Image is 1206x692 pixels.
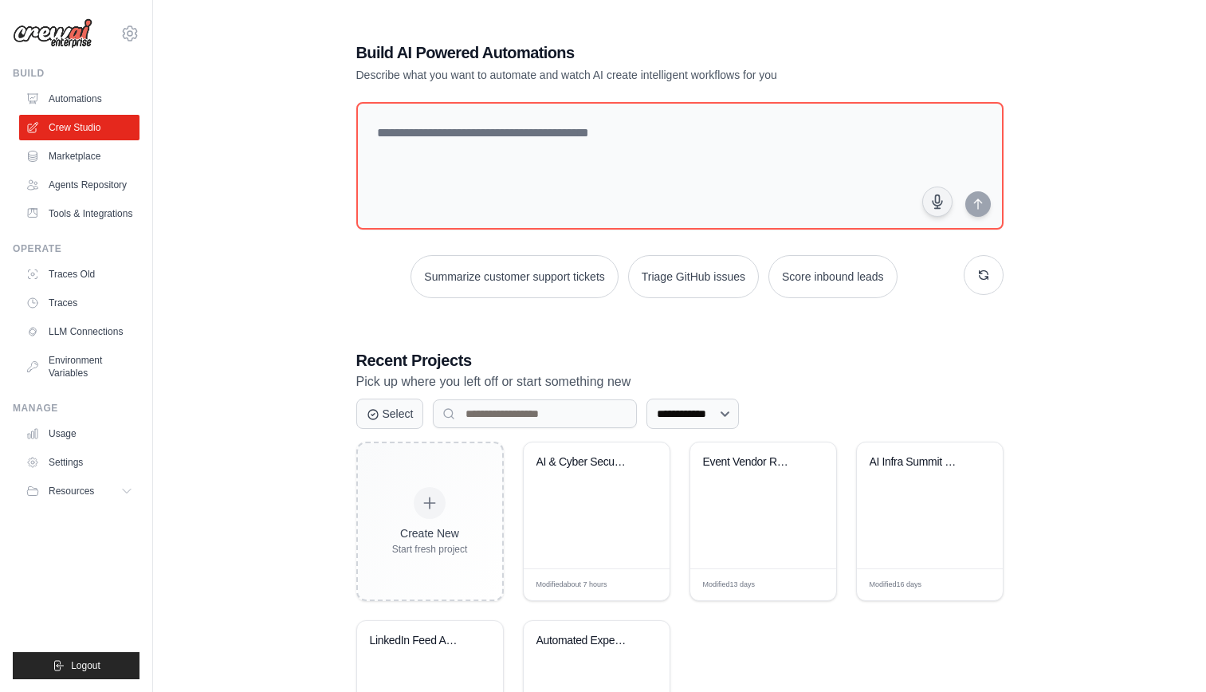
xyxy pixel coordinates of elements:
[392,543,468,556] div: Start fresh project
[19,290,139,316] a: Traces
[922,187,953,217] button: Click to speak your automation idea
[13,18,92,49] img: Logo
[19,421,139,446] a: Usage
[19,201,139,226] a: Tools & Integrations
[356,67,892,83] p: Describe what you want to automate and watch AI create intelligent workflows for you
[19,115,139,140] a: Crew Studio
[356,41,892,64] h1: Build AI Powered Automations
[19,478,139,504] button: Resources
[536,634,633,648] div: Automated Expense Reporting & Receipt Validation
[19,144,139,169] a: Marketplace
[392,525,468,541] div: Create New
[13,402,139,415] div: Manage
[870,455,966,470] div: AI Infra Summit 2025 - Demo Stage Calendar
[71,659,100,672] span: Logout
[536,580,607,591] span: Modified about 7 hours
[19,319,139,344] a: LLM Connections
[798,579,811,591] span: Edit
[536,455,633,470] div: AI & Cyber Security Exhibition Research Agent
[870,580,922,591] span: Modified 16 days
[964,255,1004,295] button: Get new suggestions
[49,485,94,497] span: Resources
[703,580,756,591] span: Modified 13 days
[13,242,139,255] div: Operate
[356,399,424,429] button: Select
[411,255,618,298] button: Summarize customer support tickets
[703,455,799,470] div: Event Vendor Research Assistant
[631,579,645,591] span: Edit
[13,652,139,679] button: Logout
[356,349,1004,372] h3: Recent Projects
[356,372,1004,392] p: Pick up where you left off or start something new
[19,348,139,386] a: Environment Variables
[19,450,139,475] a: Settings
[19,86,139,112] a: Automations
[964,579,978,591] span: Edit
[628,255,759,298] button: Triage GitHub issues
[19,172,139,198] a: Agents Repository
[13,67,139,80] div: Build
[768,255,898,298] button: Score inbound leads
[370,634,466,648] div: LinkedIn Feed Automation System
[19,261,139,287] a: Traces Old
